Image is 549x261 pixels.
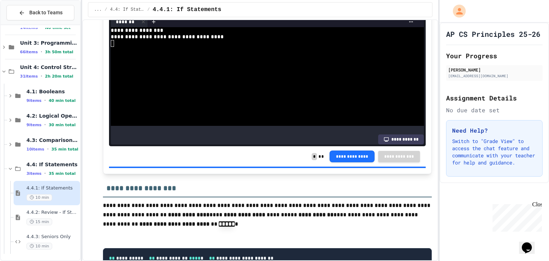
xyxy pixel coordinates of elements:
[49,123,75,127] span: 30 min total
[49,98,75,103] span: 40 min total
[446,106,543,114] div: No due date set
[110,7,144,13] span: 4.4: If Statements
[45,25,71,30] span: No time set
[41,25,42,30] span: •
[445,3,468,19] div: My Account
[94,7,102,13] span: ...
[20,64,79,70] span: Unit 4: Control Structures
[147,7,150,13] span: /
[41,49,42,55] span: •
[20,50,38,54] span: 66 items
[446,51,543,61] h2: Your Progress
[446,29,540,39] h1: AP CS Principles 25-26
[45,74,73,79] span: 2h 20m total
[448,67,540,73] div: [PERSON_NAME]
[20,74,38,79] span: 31 items
[105,7,107,13] span: /
[45,50,73,54] span: 3h 50m total
[51,147,78,152] span: 35 min total
[26,147,44,152] span: 10 items
[41,73,42,79] span: •
[20,25,38,30] span: 14 items
[26,234,79,240] span: 4.4.3: Seniors Only
[448,73,540,79] div: [EMAIL_ADDRESS][DOMAIN_NAME]
[26,243,52,250] span: 10 min
[26,137,79,143] span: 4.3: Comparison Operators
[26,210,79,216] span: 4.4.2: Review - If Statements
[519,232,542,254] iframe: chat widget
[44,122,46,128] span: •
[44,98,46,103] span: •
[452,126,536,135] h3: Need Help?
[47,146,49,152] span: •
[26,161,79,168] span: 4.4: If Statements
[490,201,542,232] iframe: chat widget
[44,171,46,176] span: •
[20,40,79,46] span: Unit 3: Programming with Python
[26,185,79,191] span: 4.4.1: If Statements
[26,123,41,127] span: 9 items
[153,5,221,14] span: 4.4.1: If Statements
[446,93,543,103] h2: Assignment Details
[29,9,63,16] span: Back to Teams
[452,138,536,166] p: Switch to "Grade View" to access the chat feature and communicate with your teacher for help and ...
[3,3,49,45] div: Chat with us now!Close
[26,98,41,103] span: 9 items
[26,113,79,119] span: 4.2: Logical Operators
[26,88,79,95] span: 4.1: Booleans
[49,171,75,176] span: 35 min total
[26,171,41,176] span: 3 items
[26,194,52,201] span: 10 min
[26,218,52,225] span: 15 min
